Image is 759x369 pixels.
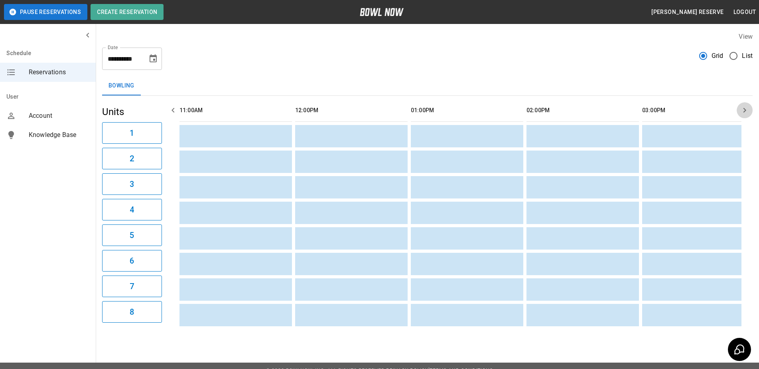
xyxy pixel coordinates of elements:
h6: 3 [130,178,134,190]
button: 5 [102,224,162,246]
th: 02:00PM [526,99,639,122]
label: View [739,33,753,40]
h6: 2 [130,152,134,165]
h6: 1 [130,127,134,139]
span: List [742,51,753,61]
h6: 7 [130,280,134,293]
h6: 4 [130,203,134,216]
h6: 8 [130,306,134,318]
button: Pause Reservations [4,4,87,20]
button: 8 [102,301,162,323]
button: 6 [102,250,162,272]
h6: 6 [130,254,134,267]
img: logo [360,8,404,16]
span: Knowledge Base [29,130,89,140]
button: Create Reservation [91,4,164,20]
th: 01:00PM [411,99,523,122]
h6: 5 [130,229,134,242]
button: 2 [102,148,162,169]
div: inventory tabs [102,76,753,95]
button: 1 [102,122,162,144]
button: Choose date, selected date is Sep 16, 2025 [145,51,161,67]
span: Grid [712,51,724,61]
button: 7 [102,276,162,297]
span: Account [29,111,89,121]
span: Reservations [29,67,89,77]
button: Logout [730,5,759,20]
button: 3 [102,173,162,195]
button: [PERSON_NAME] reserve [648,5,727,20]
h5: Units [102,105,162,118]
th: 11:00AM [179,99,292,122]
th: 12:00PM [295,99,408,122]
button: Bowling [102,76,141,95]
button: 4 [102,199,162,220]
